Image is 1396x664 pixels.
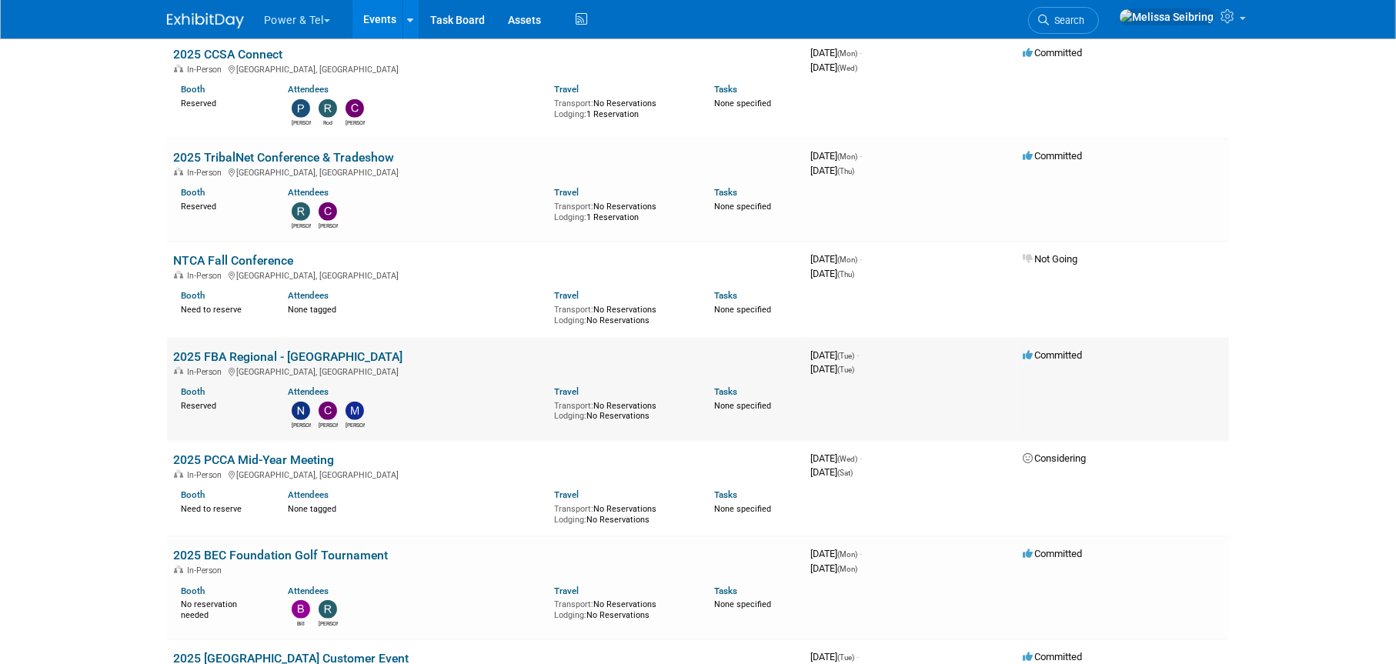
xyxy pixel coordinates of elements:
[714,187,737,198] a: Tasks
[554,586,579,596] a: Travel
[810,47,862,58] span: [DATE]
[837,352,854,360] span: (Tue)
[1023,548,1082,559] span: Committed
[837,255,857,264] span: (Mon)
[187,367,226,377] span: In-Person
[554,98,593,108] span: Transport:
[173,269,798,281] div: [GEOGRAPHIC_DATA], [GEOGRAPHIC_DATA]
[837,565,857,573] span: (Mon)
[187,168,226,178] span: In-Person
[173,47,282,62] a: 2025 CCSA Connect
[554,610,586,620] span: Lodging:
[346,118,365,127] div: Clint Read
[288,84,329,95] a: Attendees
[714,489,737,500] a: Tasks
[837,653,854,662] span: (Tue)
[1049,15,1084,26] span: Search
[554,302,691,325] div: No Reservations No Reservations
[810,253,862,265] span: [DATE]
[714,599,771,609] span: None specified
[181,398,265,412] div: Reserved
[1023,651,1082,662] span: Committed
[174,65,183,72] img: In-Person Event
[319,402,337,420] img: Chad Smith
[181,290,205,301] a: Booth
[288,386,329,397] a: Attendees
[810,562,857,574] span: [DATE]
[714,98,771,108] span: None specified
[1023,349,1082,361] span: Committed
[837,270,854,279] span: (Thu)
[837,455,857,463] span: (Wed)
[860,47,862,58] span: -
[554,599,593,609] span: Transport:
[1023,47,1082,58] span: Committed
[810,466,853,478] span: [DATE]
[810,150,862,162] span: [DATE]
[1028,7,1099,34] a: Search
[173,468,798,480] div: [GEOGRAPHIC_DATA], [GEOGRAPHIC_DATA]
[346,99,364,118] img: Clint Read
[167,13,244,28] img: ExhibitDay
[174,367,183,375] img: In-Person Event
[810,349,859,361] span: [DATE]
[837,152,857,161] span: (Mon)
[319,600,337,619] img: Robert Zuzek
[714,202,771,212] span: None specified
[554,202,593,212] span: Transport:
[837,167,854,175] span: (Thu)
[292,118,311,127] div: Paul Beit
[292,619,311,628] div: Bill Rinehardt
[288,187,329,198] a: Attendees
[288,290,329,301] a: Attendees
[554,95,691,119] div: No Reservations 1 Reservation
[554,515,586,525] span: Lodging:
[810,165,854,176] span: [DATE]
[714,586,737,596] a: Tasks
[181,84,205,95] a: Booth
[837,64,857,72] span: (Wed)
[554,504,593,514] span: Transport:
[181,501,265,515] div: Need to reserve
[554,187,579,198] a: Travel
[173,165,798,178] div: [GEOGRAPHIC_DATA], [GEOGRAPHIC_DATA]
[810,452,862,464] span: [DATE]
[554,212,586,222] span: Lodging:
[810,651,859,662] span: [DATE]
[346,420,365,429] div: Mike Melnick
[554,290,579,301] a: Travel
[288,501,543,515] div: None tagged
[187,271,226,281] span: In-Person
[554,501,691,525] div: No Reservations No Reservations
[714,504,771,514] span: None specified
[181,302,265,315] div: Need to reserve
[288,302,543,315] div: None tagged
[319,118,338,127] div: Rod Philp
[173,452,334,467] a: 2025 PCCA Mid-Year Meeting
[173,253,293,268] a: NTCA Fall Conference
[554,596,691,620] div: No Reservations No Reservations
[292,600,310,619] img: Bill Rinehardt
[319,420,338,429] div: Chad Smith
[181,489,205,500] a: Booth
[860,548,862,559] span: -
[554,84,579,95] a: Travel
[187,470,226,480] span: In-Person
[554,386,579,397] a: Travel
[554,305,593,315] span: Transport:
[346,402,364,420] img: Mike Melnick
[292,420,311,429] div: Nate Derbyshire
[857,349,859,361] span: -
[319,99,337,118] img: Rod Philp
[714,305,771,315] span: None specified
[173,365,798,377] div: [GEOGRAPHIC_DATA], [GEOGRAPHIC_DATA]
[714,401,771,411] span: None specified
[554,411,586,421] span: Lodging:
[187,65,226,75] span: In-Person
[292,402,310,420] img: Nate Derbyshire
[319,202,337,221] img: Chad Smith
[173,548,388,562] a: 2025 BEC Foundation Golf Tournament
[181,386,205,397] a: Booth
[174,271,183,279] img: In-Person Event
[292,99,310,118] img: Paul Beit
